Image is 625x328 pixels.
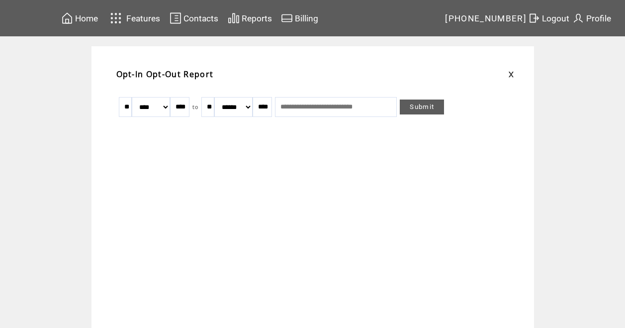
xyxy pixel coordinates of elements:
img: exit.svg [528,12,540,24]
img: creidtcard.svg [281,12,293,24]
span: [PHONE_NUMBER] [445,13,527,23]
a: Reports [226,10,273,26]
span: Opt-In Opt-Out Report [116,69,214,80]
img: profile.svg [572,12,584,24]
span: Logout [542,13,569,23]
img: chart.svg [228,12,240,24]
a: Home [60,10,99,26]
img: features.svg [107,10,125,26]
a: Logout [527,10,571,26]
span: to [192,104,199,110]
span: Profile [586,13,611,23]
a: Contacts [168,10,220,26]
a: Features [106,8,162,28]
span: Reports [242,13,272,23]
span: Features [126,13,160,23]
span: Home [75,13,98,23]
a: Submit [400,100,444,114]
img: home.svg [61,12,73,24]
span: Billing [295,13,318,23]
a: Billing [279,10,320,26]
a: Profile [571,10,613,26]
span: Contacts [183,13,218,23]
img: contacts.svg [170,12,181,24]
